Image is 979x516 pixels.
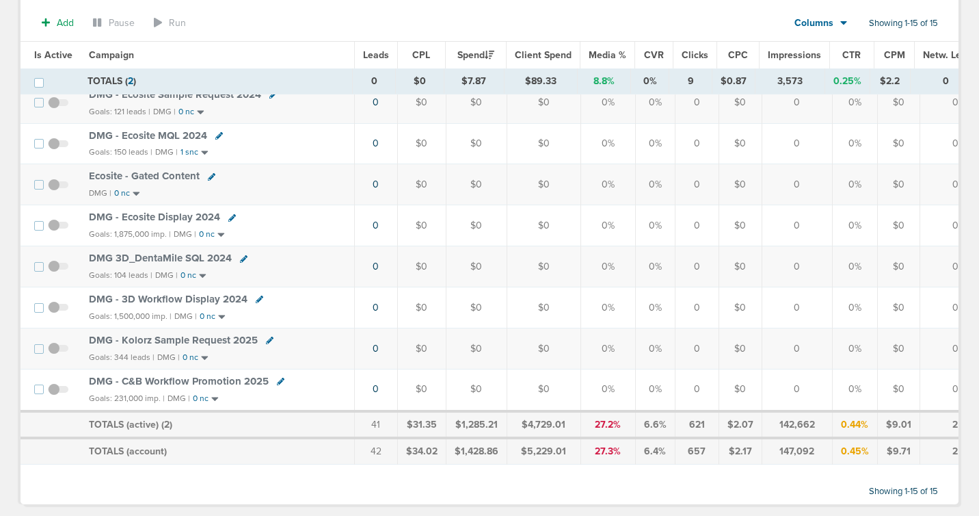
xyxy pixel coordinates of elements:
small: Goals: 231,000 imp. | [89,394,165,404]
small: 0 nc [199,229,215,240]
td: $0 [446,328,507,369]
small: 0 nc [193,394,209,404]
td: 0% [832,205,877,246]
td: $34.02 [397,438,446,464]
td: $0 [446,205,507,246]
td: 0% [832,328,877,369]
span: Ecosite - Gated Content [89,170,200,182]
span: Client Spend [515,49,572,61]
td: $0 [719,205,762,246]
a: 0 [373,302,379,313]
td: $0 [397,205,446,246]
span: Impressions [768,49,821,61]
td: 6.4% [635,438,675,464]
td: $4,729.01 [507,411,580,439]
span: Campaign [89,49,134,61]
small: 0 nc [200,311,215,322]
td: 0% [832,123,877,164]
td: 0% [635,123,675,164]
td: $0 [507,246,580,287]
span: Is Active [34,49,72,61]
td: 621 [675,411,719,439]
td: $0 [395,69,444,94]
span: Add [57,17,74,29]
small: DMG | [174,229,196,239]
td: 0 [675,164,719,205]
td: $0 [446,287,507,328]
span: CVR [644,49,664,61]
td: 27.3% [580,438,635,464]
td: $0 [446,164,507,205]
td: $0 [877,246,920,287]
small: Goals: 150 leads | [89,147,152,157]
td: 0% [832,369,877,411]
span: Clicks [682,49,708,61]
span: Media % [589,49,626,61]
td: $0 [397,369,446,411]
td: 657 [675,438,719,464]
td: 0 [675,82,719,123]
td: $0 [397,123,446,164]
td: 0 [675,246,719,287]
td: 0 [353,69,395,94]
td: $0 [719,369,762,411]
td: $1,428.86 [446,438,507,464]
td: $0 [719,287,762,328]
td: 0 [762,205,832,246]
td: $0 [507,123,580,164]
td: 0 [762,246,832,287]
small: DMG | [174,311,197,321]
td: $0 [877,328,920,369]
td: 0% [580,164,635,205]
td: $0 [446,246,507,287]
td: 0% [580,123,635,164]
td: $0 [877,123,920,164]
td: $31.35 [397,411,446,439]
td: 8.8% [577,69,630,94]
td: $0 [507,287,580,328]
td: $0 [397,287,446,328]
td: $1,285.21 [446,411,507,439]
span: 2 [164,419,170,430]
td: $0 [877,82,920,123]
td: 0% [580,287,635,328]
td: $0 [397,246,446,287]
span: 2 [128,75,133,87]
td: $0 [446,82,507,123]
td: $89.33 [505,69,578,94]
td: 147,092 [762,438,832,464]
td: $0 [446,369,507,411]
td: 0 [762,328,832,369]
a: 0 [373,343,379,354]
span: Showing 1-15 of 15 [869,486,938,498]
td: 0 [675,123,719,164]
td: $0 [507,328,580,369]
td: 0 [762,164,832,205]
td: 0% [580,328,635,369]
button: Add [34,13,81,33]
small: 0 nc [180,270,196,281]
small: Goals: 104 leads | [89,270,152,281]
td: $0 [507,164,580,205]
td: 41 [354,411,397,439]
span: DMG - C&B Workflow Promotion 2025 [89,375,269,387]
small: DMG | [167,394,190,403]
td: $0 [397,328,446,369]
small: DMG | [89,188,111,198]
td: 0.44% [832,411,877,439]
small: DMG | [155,270,178,280]
td: $0 [507,205,580,246]
td: 0 [675,328,719,369]
span: CTR [842,49,861,61]
td: 0 [675,369,719,411]
td: $0 [397,164,446,205]
td: 0% [832,82,877,123]
td: 0% [635,369,675,411]
td: 0% [832,287,877,328]
td: $0 [877,164,920,205]
td: $2.2 [870,69,911,94]
td: 42 [354,438,397,464]
td: $0 [719,164,762,205]
td: $0 [719,328,762,369]
td: $2.07 [719,411,762,439]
